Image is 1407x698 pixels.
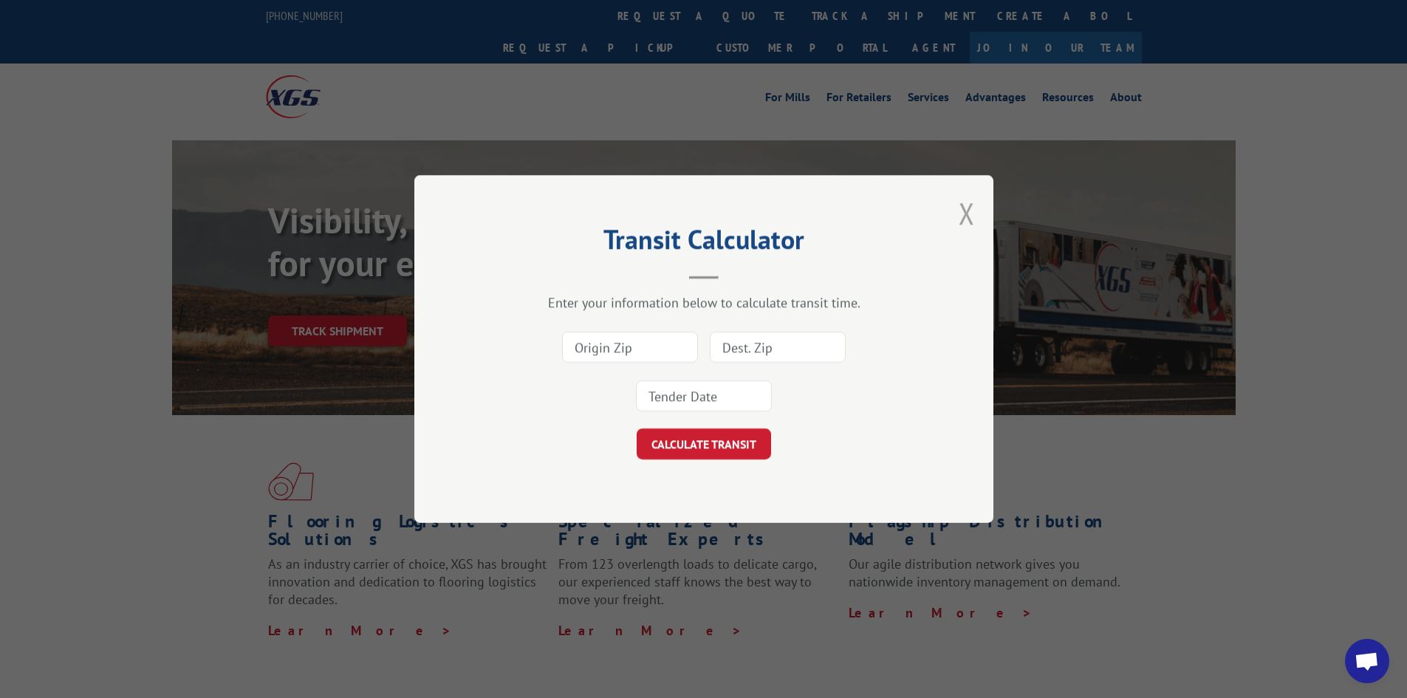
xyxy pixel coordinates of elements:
[1345,639,1389,683] div: Open chat
[562,332,698,363] input: Origin Zip
[488,229,920,257] h2: Transit Calculator
[488,294,920,311] div: Enter your information below to calculate transit time.
[636,380,772,411] input: Tender Date
[637,428,771,459] button: CALCULATE TRANSIT
[959,194,975,233] button: Close modal
[710,332,846,363] input: Dest. Zip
